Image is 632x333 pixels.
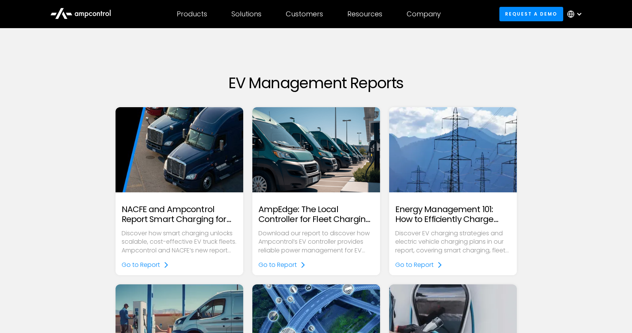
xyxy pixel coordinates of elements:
[347,10,382,18] div: Resources
[122,261,160,269] div: Go to Report
[395,261,434,269] div: Go to Report
[286,10,323,18] div: Customers
[395,261,443,269] a: Go to Report
[122,261,169,269] a: Go to Report
[122,205,237,225] h2: NACFE and Ampcontrol Report Smart Charging for Electric Truck Depots
[395,229,511,255] p: Discover EV charging strategies and electric vehicle charging plans in our report, covering smart...
[231,10,261,18] div: Solutions
[122,229,237,255] p: Discover how smart charging unlocks scalable, cost-effective EV truck fleets. Ampcontrol and NACF...
[177,10,207,18] div: Products
[395,205,511,225] h2: Energy Management 101: How to Efficiently Charge Electric Fleets
[258,205,374,225] h2: AmpEdge: The Local Controller for Fleet Charging Sites Report
[116,74,517,92] h1: EV Management Reports
[258,261,297,269] div: Go to Report
[407,10,441,18] div: Company
[258,261,306,269] a: Go to Report
[258,229,374,255] p: Download our report to discover how Ampcontrol’s EV controller provides reliable power management...
[499,7,563,21] a: Request a demo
